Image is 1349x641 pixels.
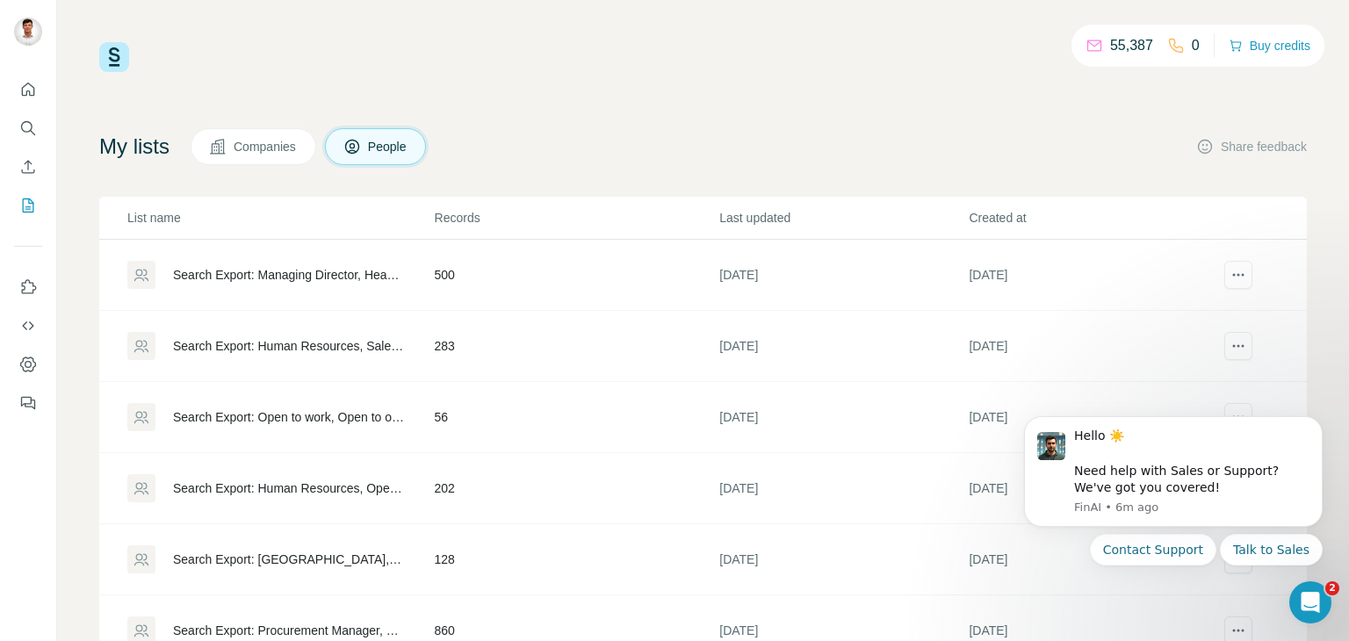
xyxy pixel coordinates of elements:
h4: My lists [99,133,170,161]
td: 283 [434,311,719,382]
p: Records [435,209,718,227]
button: Use Surfe API [14,310,42,342]
div: Search Export: [GEOGRAPHIC_DATA], Human Resources, Business Development Manager, Partnerships Spe... [173,551,405,568]
div: Search Export: Human Resources, Sales Manager, Managing Director, Sales Executive, Business Devel... [173,337,405,355]
td: 56 [434,382,719,453]
td: 202 [434,453,719,524]
p: List name [127,209,433,227]
td: 128 [434,524,719,595]
td: [DATE] [968,453,1217,524]
div: Search Export: Managing Director, Head of Operations, Talent Acquisition Manager, Human Resources... [173,266,405,284]
button: Buy credits [1229,33,1310,58]
td: [DATE] [718,382,968,453]
td: [DATE] [968,240,1217,311]
img: Surfe Logo [99,42,129,72]
span: 2 [1325,581,1339,595]
button: My lists [14,190,42,221]
iframe: Intercom live chat [1289,581,1331,623]
td: [DATE] [968,311,1217,382]
p: 0 [1192,35,1200,56]
button: actions [1224,332,1252,360]
p: 55,387 [1110,35,1153,56]
div: Search Export: Human Resources, Operations Manager, Managing Director, Head of Operations, Execut... [173,479,405,497]
span: People [368,138,408,155]
button: Enrich CSV [14,151,42,183]
td: 500 [434,240,719,311]
td: [DATE] [968,382,1217,453]
button: Quick start [14,74,42,105]
img: Avatar [14,18,42,46]
td: [DATE] [718,453,968,524]
button: Use Surfe on LinkedIn [14,271,42,303]
span: Companies [234,138,298,155]
button: Feedback [14,387,42,419]
p: Last updated [719,209,967,227]
button: Dashboard [14,349,42,380]
td: [DATE] [718,311,968,382]
button: Share feedback [1196,138,1307,155]
button: actions [1224,261,1252,289]
td: [DATE] [718,524,968,595]
div: Search Export: Open to work, Open to opportunites, [GEOGRAPHIC_DATA], [GEOGRAPHIC_DATA] - [DATE] ... [173,408,405,426]
div: Search Export: Procurement Manager, Human Resources Manager, [GEOGRAPHIC_DATA], Transportation, L... [173,622,405,639]
iframe: Intercom notifications message [998,395,1349,632]
td: [DATE] [968,524,1217,595]
p: Created at [969,209,1216,227]
button: Search [14,112,42,144]
td: [DATE] [718,240,968,311]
